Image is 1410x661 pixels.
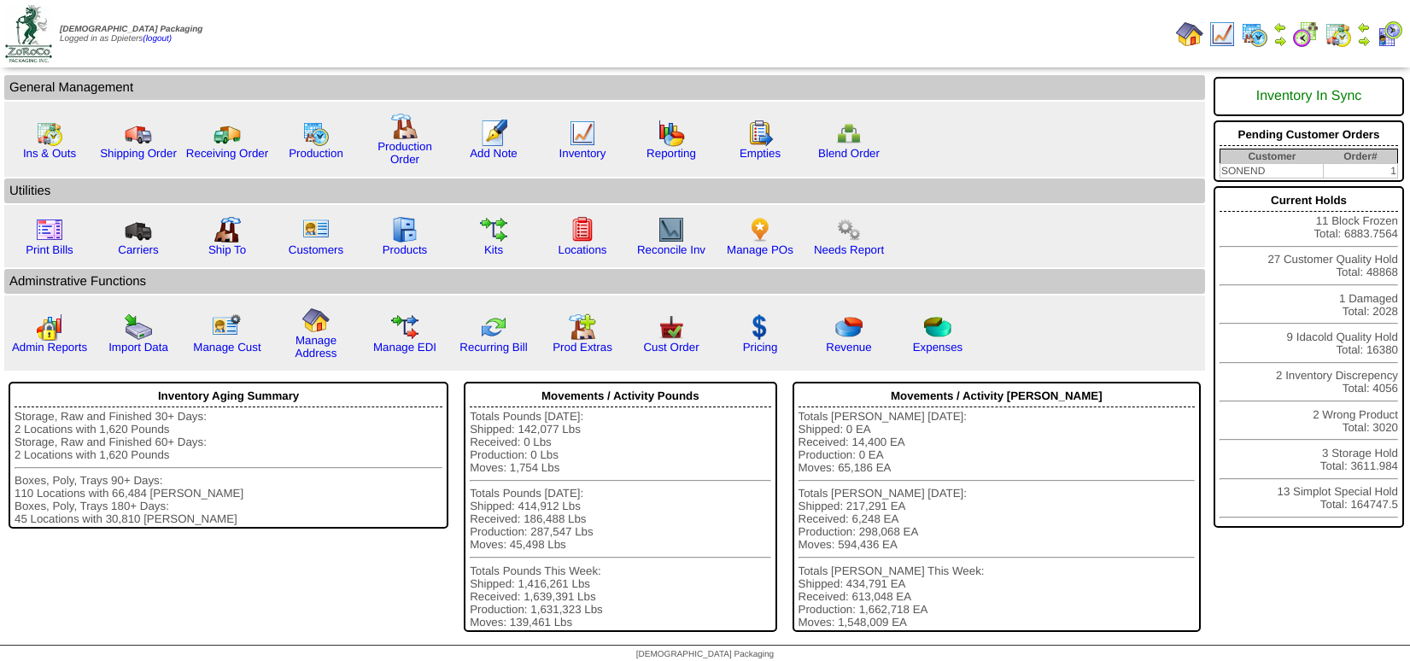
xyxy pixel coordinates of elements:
[1220,164,1324,178] td: SONEND
[740,147,781,160] a: Empties
[826,341,871,354] a: Revenue
[208,243,246,256] a: Ship To
[36,120,63,147] img: calendarinout.gif
[15,385,442,407] div: Inventory Aging Summary
[1357,20,1371,34] img: arrowleft.gif
[480,216,507,243] img: workflow.gif
[214,216,241,243] img: factory2.gif
[383,243,428,256] a: Products
[1220,80,1398,113] div: Inventory In Sync
[12,341,87,354] a: Admin Reports
[727,243,793,256] a: Manage POs
[26,243,73,256] a: Print Bills
[212,313,243,341] img: managecust.png
[1324,149,1398,164] th: Order#
[799,385,1196,407] div: Movements / Activity [PERSON_NAME]
[5,5,52,62] img: zoroco-logo-small.webp
[569,120,596,147] img: line_graph.gif
[470,147,518,160] a: Add Note
[643,341,699,354] a: Cust Order
[569,216,596,243] img: locations.gif
[1273,20,1287,34] img: arrowleft.gif
[302,120,330,147] img: calendarprod.gif
[118,243,158,256] a: Carriers
[835,120,863,147] img: network.png
[143,34,172,44] a: (logout)
[193,341,260,354] a: Manage Cust
[470,385,770,407] div: Movements / Activity Pounds
[108,341,168,354] a: Import Data
[835,216,863,243] img: workflow.png
[289,147,343,160] a: Production
[658,216,685,243] img: line_graph2.gif
[60,25,202,44] span: Logged in as Dpieters
[480,120,507,147] img: orders.gif
[1357,34,1371,48] img: arrowright.gif
[289,243,343,256] a: Customers
[1220,124,1398,146] div: Pending Customer Orders
[913,341,963,354] a: Expenses
[373,341,436,354] a: Manage EDI
[36,216,63,243] img: invoice2.gif
[125,313,152,341] img: import.gif
[743,341,778,354] a: Pricing
[1176,20,1203,48] img: home.gif
[60,25,202,34] span: [DEMOGRAPHIC_DATA] Packaging
[302,216,330,243] img: customers.gif
[746,313,774,341] img: dollar.gif
[636,650,774,659] span: [DEMOGRAPHIC_DATA] Packaging
[100,147,177,160] a: Shipping Order
[125,120,152,147] img: truck.gif
[1273,34,1287,48] img: arrowright.gif
[746,216,774,243] img: po.png
[637,243,705,256] a: Reconcile Inv
[1324,164,1398,178] td: 1
[1325,20,1352,48] img: calendarinout.gif
[646,147,696,160] a: Reporting
[4,75,1205,100] td: General Management
[814,243,884,256] a: Needs Report
[23,147,76,160] a: Ins & Outs
[484,243,503,256] a: Kits
[799,410,1196,629] div: Totals [PERSON_NAME] [DATE]: Shipped: 0 EA Received: 14,400 EA Production: 0 EA Moves: 65,186 EA ...
[125,216,152,243] img: truck3.gif
[835,313,863,341] img: pie_chart.png
[1220,190,1398,212] div: Current Holds
[391,313,418,341] img: edi.gif
[569,313,596,341] img: prodextras.gif
[15,410,442,525] div: Storage, Raw and Finished 30+ Days: 2 Locations with 1,620 Pounds Storage, Raw and Finished 60+ D...
[1220,149,1324,164] th: Customer
[1292,20,1319,48] img: calendarblend.gif
[818,147,880,160] a: Blend Order
[658,313,685,341] img: cust_order.png
[391,216,418,243] img: cabinet.gif
[4,178,1205,203] td: Utilities
[1214,186,1404,528] div: 11 Block Frozen Total: 6883.7564 27 Customer Quality Hold Total: 48868 1 Damaged Total: 2028 9 Id...
[480,313,507,341] img: reconcile.gif
[558,243,606,256] a: Locations
[295,334,337,360] a: Manage Address
[470,410,770,629] div: Totals Pounds [DATE]: Shipped: 142,077 Lbs Received: 0 Lbs Production: 0 Lbs Moves: 1,754 Lbs Tot...
[36,313,63,341] img: graph2.png
[658,120,685,147] img: graph.gif
[1376,20,1403,48] img: calendarcustomer.gif
[459,341,527,354] a: Recurring Bill
[1208,20,1236,48] img: line_graph.gif
[924,313,951,341] img: pie_chart2.png
[4,269,1205,294] td: Adminstrative Functions
[391,113,418,140] img: factory.gif
[746,120,774,147] img: workorder.gif
[186,147,268,160] a: Receiving Order
[553,341,612,354] a: Prod Extras
[1241,20,1268,48] img: calendarprod.gif
[559,147,606,160] a: Inventory
[214,120,241,147] img: truck2.gif
[302,307,330,334] img: home.gif
[377,140,432,166] a: Production Order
